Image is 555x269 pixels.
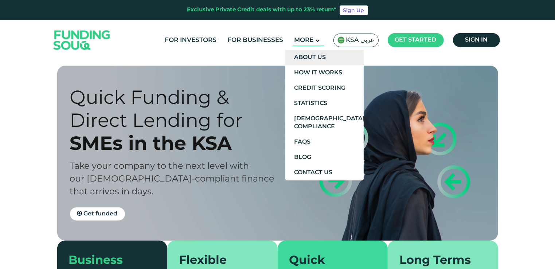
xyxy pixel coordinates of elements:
[46,22,118,59] img: Logo
[70,207,125,221] a: Get funded
[340,5,368,15] a: Sign Up
[285,150,364,165] a: Blog
[285,65,364,81] a: How It Works
[285,165,364,180] a: Contact Us
[163,34,219,46] a: For Investors
[285,134,364,150] a: FAQs
[337,36,345,44] img: SA Flag
[70,132,290,155] div: SMEs in the KSA
[285,50,364,65] a: About Us
[285,96,364,111] a: Statistics
[84,211,118,217] span: Get funded
[70,86,290,132] div: Quick Funding & Direct Lending for
[346,36,375,44] span: KSA عربي
[453,33,500,47] a: Sign in
[294,37,314,43] span: More
[285,81,364,96] a: Credit Scoring
[70,162,275,196] span: Take your company to the next level with our [DEMOGRAPHIC_DATA]-compliant finance that arrives in...
[226,34,285,46] a: For Businesses
[465,37,488,43] span: Sign in
[187,6,337,14] div: Exclusive Private Credit deals with up to 23% return*
[285,111,364,134] a: [DEMOGRAPHIC_DATA] Compliance
[395,37,437,43] span: Get started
